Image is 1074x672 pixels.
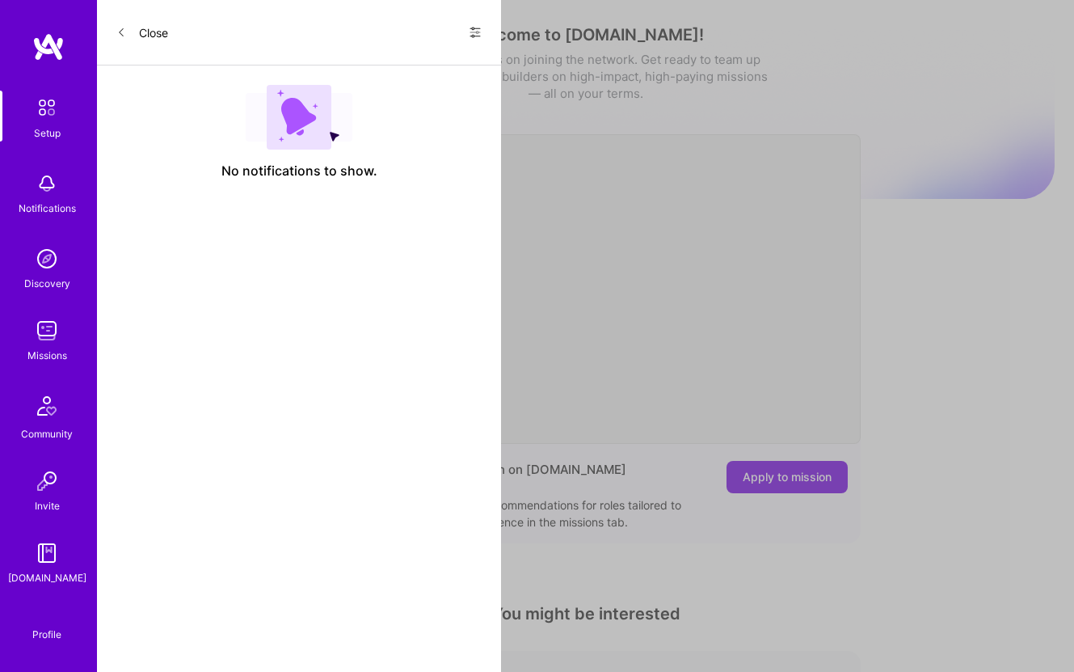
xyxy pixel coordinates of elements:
div: [DOMAIN_NAME] [8,569,86,586]
div: Community [21,425,73,442]
img: Community [27,387,66,425]
button: Close [116,19,168,45]
img: discovery [31,243,63,275]
img: teamwork [31,315,63,347]
img: logo [32,32,65,61]
a: Profile [27,609,67,641]
img: bell [31,167,63,200]
div: Setup [34,125,61,142]
div: Invite [35,497,60,514]
div: Notifications [19,200,76,217]
img: empty [246,85,352,150]
div: Discovery [24,275,70,292]
img: Invite [31,465,63,497]
img: setup [30,91,64,125]
span: No notifications to show. [221,163,377,180]
div: Profile [32,626,61,641]
img: guide book [31,537,63,569]
div: Missions [27,347,67,364]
